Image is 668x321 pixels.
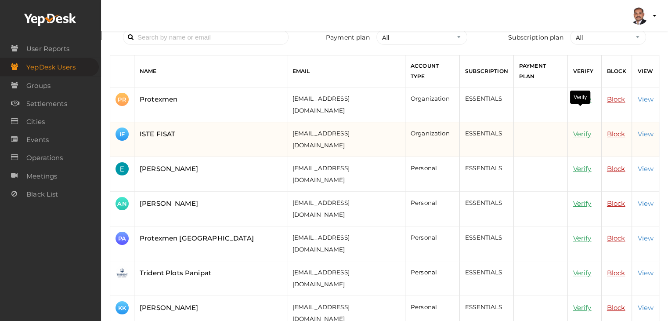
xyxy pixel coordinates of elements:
input: Search by name or email [123,29,289,45]
td: ESSENTIALS [460,192,514,226]
div: Verify [570,91,590,104]
td: [EMAIL_ADDRESS][DOMAIN_NAME] [287,226,405,261]
th: Email [287,55,405,88]
a: Block [607,234,625,242]
span: YepDesk Users [26,58,76,76]
a: Block [607,95,625,103]
a: ISTE FISAT [140,130,175,138]
td: Personal [405,261,459,296]
div: Subscription plan [474,29,563,42]
a: Verify [573,199,592,208]
img: YZO3UXGK_small.png [116,266,129,280]
img: EPD85FQV_small.jpeg [630,7,648,25]
div: IF [116,128,129,141]
td: [EMAIL_ADDRESS][DOMAIN_NAME] [287,261,405,296]
a: View [637,234,654,242]
span: Meetings [26,168,57,185]
td: ESSENTIALS [460,226,514,261]
img: ACg8ocJe_LrESTEYn5bqgFKKw8Ak2SC1KRYPkF3FUge5briXjtW1FA=s100 [116,162,129,175]
a: Block [607,303,625,312]
td: ESSENTIALS [460,122,514,157]
a: Block [607,199,625,208]
span: Settlements [26,95,67,113]
th: Name [134,55,287,88]
a: Verify [573,303,592,312]
th: Verify [567,55,601,88]
a: Protexmen [GEOGRAPHIC_DATA] [140,234,254,242]
span: Events [26,131,49,149]
a: View [637,199,654,208]
td: [EMAIL_ADDRESS][DOMAIN_NAME] [287,88,405,122]
span: Cities [26,113,45,131]
a: View [637,269,654,277]
td: Organization [405,88,459,122]
a: Verify [573,164,592,173]
a: Block [607,164,625,173]
a: Verify [573,269,592,277]
div: KK [116,301,129,314]
td: ESSENTIALS [460,88,514,122]
td: Personal [405,226,459,261]
a: Block [607,130,625,138]
div: PR [116,93,129,106]
span: Black List [26,186,58,203]
a: Block [607,269,625,277]
td: ESSENTIALS [460,261,514,296]
td: [EMAIL_ADDRESS][DOMAIN_NAME] [287,157,405,192]
div: Payment plan [295,29,370,42]
td: Personal [405,157,459,192]
a: [PERSON_NAME] [140,164,198,173]
td: [EMAIL_ADDRESS][DOMAIN_NAME] [287,192,405,226]
span: Groups [26,77,51,95]
a: Trident Plots Panipat [140,269,211,277]
td: Organization [405,122,459,157]
a: [PERSON_NAME] [140,303,198,312]
a: Verify [573,234,592,242]
th: Account Type [405,55,459,88]
a: View [637,130,654,138]
a: View [637,95,654,103]
a: [PERSON_NAME] [140,199,198,208]
td: ESSENTIALS [460,157,514,192]
div: AN [116,197,129,210]
td: [EMAIL_ADDRESS][DOMAIN_NAME] [287,122,405,157]
th: View [632,55,659,88]
th: Payment Plan [513,55,567,88]
span: User Reports [26,40,69,58]
div: PA [116,232,129,245]
a: Verify [573,130,592,138]
td: Personal [405,192,459,226]
a: View [637,164,654,173]
a: View [637,303,654,312]
span: Operations [26,149,63,167]
th: Subscription [460,55,514,88]
a: Protexmen [140,95,177,103]
th: Block [601,55,632,88]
